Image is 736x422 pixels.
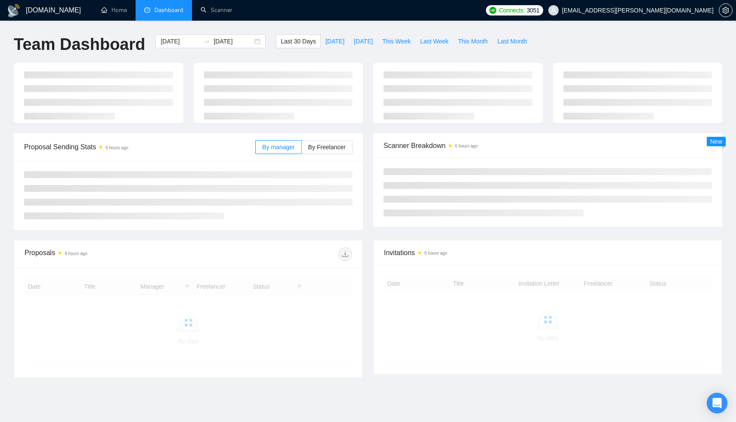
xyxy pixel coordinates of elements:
[420,37,448,46] span: Last Week
[458,37,488,46] span: This Month
[499,6,525,15] span: Connects:
[453,34,492,48] button: This Month
[707,393,727,413] div: Open Intercom Messenger
[377,34,415,48] button: This Week
[527,6,540,15] span: 3051
[415,34,453,48] button: Last Week
[489,7,496,14] img: upwork-logo.png
[349,34,377,48] button: [DATE]
[550,7,557,13] span: user
[719,3,733,17] button: setting
[281,37,316,46] span: Last 30 Days
[276,34,321,48] button: Last 30 Days
[492,34,532,48] button: Last Month
[144,7,150,13] span: dashboard
[24,142,255,152] span: Proposal Sending Stats
[308,144,346,151] span: By Freelancer
[65,251,87,256] time: 6 hours ago
[213,37,253,46] input: End date
[25,247,189,261] div: Proposals
[497,37,527,46] span: Last Month
[354,37,373,46] span: [DATE]
[203,38,210,45] span: swap-right
[383,140,712,151] span: Scanner Breakdown
[155,6,183,14] span: Dashboard
[14,34,145,55] h1: Team Dashboard
[719,7,733,14] a: setting
[382,37,411,46] span: This Week
[424,251,447,256] time: 6 hours ago
[325,37,344,46] span: [DATE]
[710,138,722,145] span: New
[101,6,127,14] a: homeHome
[262,144,294,151] span: By manager
[455,144,478,148] time: 6 hours ago
[321,34,349,48] button: [DATE]
[384,247,711,258] span: Invitations
[203,38,210,45] span: to
[201,6,232,14] a: searchScanner
[105,145,128,150] time: 6 hours ago
[7,4,21,18] img: logo
[161,37,200,46] input: Start date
